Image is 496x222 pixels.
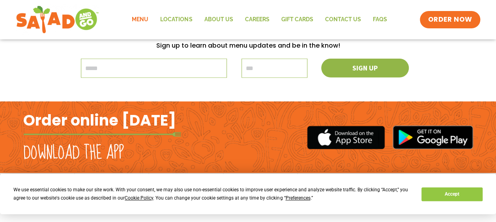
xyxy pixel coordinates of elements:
[23,142,124,164] h2: Download the app
[393,126,473,149] img: google_play
[319,11,367,29] a: Contact Us
[16,4,99,35] img: new-SAG-logo-768×292
[307,125,385,150] img: appstore
[154,11,198,29] a: Locations
[420,11,480,28] a: ORDER NOW
[428,15,472,24] span: ORDER NOW
[421,187,482,201] button: Accept
[126,11,393,29] nav: Menu
[27,40,469,51] p: Sign up to learn about menu updates and be in the know!
[367,11,393,29] a: FAQs
[198,11,239,29] a: About Us
[125,195,153,201] span: Cookie Policy
[23,132,181,137] img: fork
[352,65,378,72] span: Sign up
[285,195,310,201] span: Preferences
[23,111,176,130] h2: Order online [DATE]
[126,11,154,29] a: Menu
[13,186,412,202] div: We use essential cookies to make our site work. With your consent, we may also use non-essential ...
[239,11,275,29] a: Careers
[275,11,319,29] a: GIFT CARDS
[321,59,409,78] button: Sign up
